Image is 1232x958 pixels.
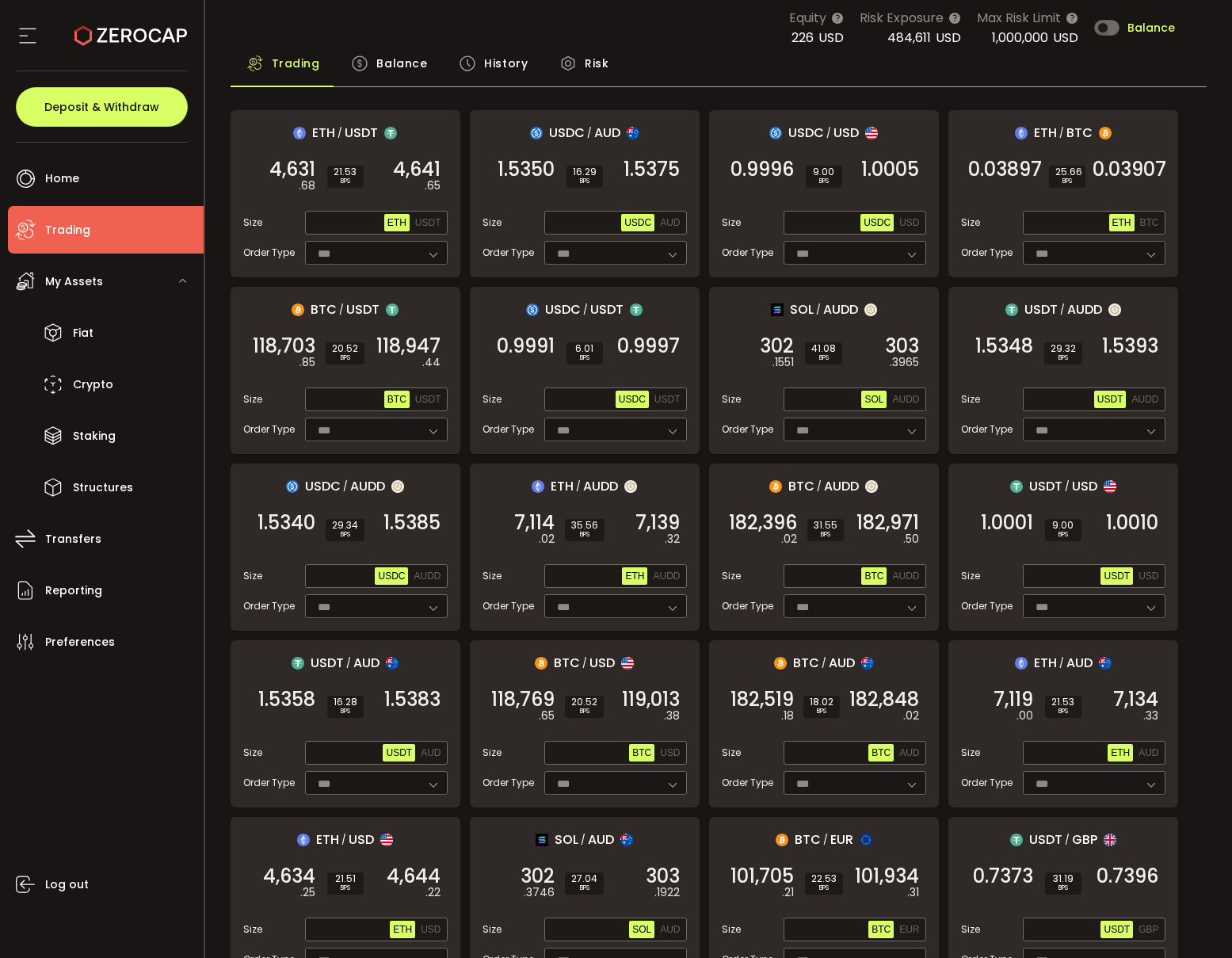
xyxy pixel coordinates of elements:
[625,571,644,582] span: ETH
[415,394,441,405] span: USDT
[299,177,315,194] em: .68
[822,656,826,670] em: /
[961,569,980,583] span: Size
[769,127,782,139] img: usdc_portfolio.svg
[833,123,859,143] span: USD
[890,354,919,371] em: .3965
[812,177,836,186] i: BPS
[903,708,919,724] em: .02
[383,744,415,761] button: USDT
[1010,834,1023,846] img: usdt_portfolio.svg
[1104,571,1130,582] span: USDT
[514,515,555,531] span: 7,114
[1043,787,1232,958] iframe: Chat Widget
[1065,479,1070,494] em: /
[311,300,337,319] span: BTC
[549,123,585,143] span: USDC
[936,29,961,47] span: USD
[621,657,634,670] img: usd_portfolio.svg
[861,391,887,408] button: SOL
[571,707,597,716] i: BPS
[483,422,534,437] span: Order Type
[1128,391,1161,408] button: AUDD
[810,707,833,716] i: BPS
[1135,567,1161,585] button: USD
[817,479,822,494] em: /
[483,599,534,613] span: Order Type
[551,476,574,496] span: ETH
[664,708,680,724] em: .38
[760,338,794,354] span: 302
[788,476,814,496] span: BTC
[729,515,797,531] span: 182,396
[589,653,615,673] span: USD
[811,344,836,353] span: 41.08
[257,515,315,531] span: 1.5340
[571,697,597,707] span: 20.52
[722,392,741,406] span: Size
[961,746,980,760] span: Size
[1099,127,1112,139] img: btc_portfolio.svg
[376,48,427,79] span: Balance
[253,338,315,354] span: 118,703
[860,214,894,231] button: USDC
[393,162,441,177] span: 4,641
[243,216,262,230] span: Size
[334,177,357,186] i: BPS
[573,177,597,186] i: BPS
[1051,530,1075,540] i: BPS
[1102,338,1158,354] span: 1.5393
[272,48,320,79] span: Trading
[1093,162,1166,177] span: 0.03907
[624,217,651,228] span: USDC
[45,167,79,190] span: Home
[730,692,794,708] span: 182,519
[422,354,441,371] em: .44
[826,126,831,140] em: /
[1100,567,1133,585] button: USDT
[44,101,159,113] span: Deposit & Withdraw
[412,214,444,231] button: USDT
[781,531,797,548] em: .02
[483,746,502,760] span: Size
[1051,697,1075,707] span: 21.53
[530,127,543,139] img: usdc_portfolio.svg
[410,567,444,585] button: AUDD
[657,744,683,761] button: USD
[1072,476,1097,496] span: USD
[632,924,651,935] span: SOL
[811,353,836,363] i: BPS
[814,530,837,540] i: BPS
[483,246,534,260] span: Order Type
[583,303,588,317] em: /
[16,87,188,127] button: Deposit & Withdraw
[334,697,357,707] span: 16.28
[630,303,643,316] img: usdt_portfolio.svg
[286,480,299,493] img: usdc_portfolio.svg
[387,217,406,228] span: ETH
[376,338,441,354] span: 118,947
[532,480,544,493] img: eth_portfolio.svg
[771,303,784,316] img: sol_portfolio.png
[1109,214,1135,231] button: ETH
[722,422,773,437] span: Order Type
[1143,708,1158,724] em: .33
[977,8,1061,28] span: Max Risk Limit
[585,48,608,79] span: Risk
[375,567,408,585] button: USDC
[1051,344,1076,353] span: 29.32
[864,571,883,582] span: BTC
[332,530,358,540] i: BPS
[887,29,931,47] span: 484,611
[311,653,344,673] span: USDT
[346,656,351,670] em: /
[1137,214,1162,231] button: BTC
[885,338,919,354] span: 303
[1099,657,1112,670] img: aud_portfolio.svg
[305,476,341,496] span: USDC
[1029,476,1062,496] span: USDT
[865,480,878,493] img: zuPXiwguUFiBOIQyqLOiXsnnNitlx7q4LCwEbLHADjIpTka+Lip0HH8D0VTrd02z+wEAAAAASUVORK5CYII=
[1060,303,1065,317] em: /
[571,530,598,540] i: BPS
[418,744,444,761] button: AUD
